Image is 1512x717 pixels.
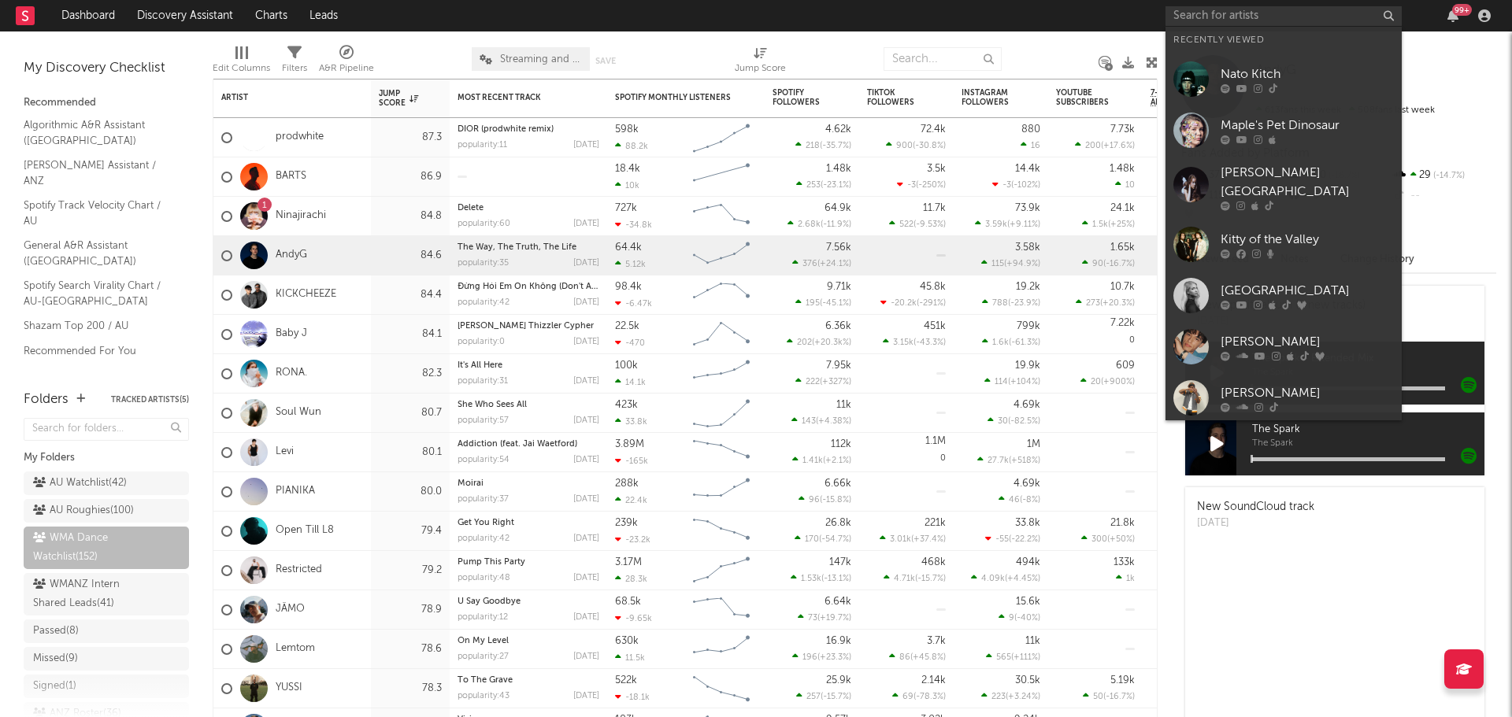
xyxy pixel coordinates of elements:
div: -165k [615,456,648,466]
span: +900 % [1103,378,1132,386]
div: 7.95k [826,360,851,371]
svg: Chart title [686,197,757,236]
div: AU Roughies ( 100 ) [33,501,134,520]
a: AU Watchlist(42) [24,471,189,495]
div: 14.4k [1015,164,1040,174]
span: 96 [809,496,820,504]
div: Edit Columns [213,59,270,78]
div: AU Watchlist ( 42 ) [33,474,127,493]
div: [DATE] [573,416,599,425]
div: Delete [458,204,599,213]
div: 80.1 [379,443,442,462]
span: 3.59k [985,220,1007,229]
div: ( ) [791,416,851,426]
a: Recommended For You [24,342,173,360]
div: 64.4k [615,242,642,253]
span: 1.6k [992,338,1009,347]
div: 18.4k [615,164,640,174]
span: +20.3k % [814,338,849,347]
svg: Chart title [686,315,757,354]
div: Spotify Followers [773,88,828,107]
a: Get You Right [458,519,514,527]
div: Edit Columns [213,39,270,85]
div: ( ) [1082,219,1135,229]
span: 788 [992,299,1008,308]
div: Recently Viewed [1173,31,1394,50]
div: 73.9k [1015,203,1040,213]
div: DIOR (prodwhite remix) [458,125,599,134]
div: 84.4 [379,286,442,305]
a: Spotify Search Virality Chart / AU-[GEOGRAPHIC_DATA] [24,277,173,309]
div: Đừng Hỏi Em Ổn Không (Don't Ask If I'm Okay) - Vina Hard [458,283,599,291]
div: 609 [1116,360,1135,371]
span: -20.2k [891,299,917,308]
div: ( ) [1080,376,1135,386]
span: -15.8 % [822,496,849,504]
div: 1.48k [826,164,851,174]
button: 99+ [1447,9,1458,22]
a: Levi [276,445,294,459]
a: U Say Goodbye [458,597,521,606]
a: JÄMO [276,603,305,616]
a: DIOR (prodwhite remix) [458,125,554,134]
svg: Chart title [686,433,757,472]
a: Ninajirachi [276,209,326,223]
div: 0 [867,433,946,471]
div: Jump Score [379,89,418,108]
div: 22.4k [615,495,647,505]
div: 0 [1056,315,1135,353]
a: She Who Sees All [458,401,527,409]
a: Spotify Track Velocity Chart / AU [24,197,173,229]
div: ( ) [787,219,851,229]
div: ( ) [883,337,946,347]
a: Đừng Hỏi Em Ổn Không (Don't Ask If I'm Okay) - Vina Hard [458,283,697,291]
div: Nato Kitch [1221,65,1394,83]
a: PIANIKA [276,485,315,498]
div: 26.8k [825,518,851,528]
a: AU Roughies(100) [24,499,189,523]
a: BARTS [276,170,306,183]
a: [GEOGRAPHIC_DATA] [1165,270,1402,321]
div: 98.4k [615,282,642,292]
div: Filters [282,59,307,78]
div: WMA Dance Watchlist ( 152 ) [33,529,144,567]
div: It's All Here [458,361,599,370]
div: -34.8k [615,220,652,230]
span: +25 % [1110,220,1132,229]
span: 195 [806,299,820,308]
a: [PERSON_NAME] [1165,321,1402,372]
div: 21.8k [1110,518,1135,528]
div: 1.1M [925,436,946,446]
input: Search for folders... [24,418,189,441]
div: 4.62k [825,124,851,135]
div: [PERSON_NAME] [1221,332,1394,351]
div: ( ) [787,337,851,347]
div: 1.65k [1110,242,1135,253]
div: 99 + [1452,4,1472,16]
svg: Chart title [686,118,757,157]
a: General A&R Assistant ([GEOGRAPHIC_DATA]) [24,237,173,269]
div: 1M [1027,439,1040,449]
span: 3.15k [893,338,913,347]
span: -45.1 % [822,299,849,308]
span: -23.9 % [1010,299,1038,308]
div: 10.7k [1110,282,1135,292]
div: Recommended [24,94,189,113]
div: ( ) [982,298,1040,308]
div: Signed ( 1 ) [33,677,76,696]
span: +4.38 % [818,417,849,426]
span: +518 % [1011,456,1038,465]
div: Filters [282,39,307,85]
span: 202 [797,338,812,347]
a: The Way, The Truth, The Life [458,243,576,252]
a: prodwhite [276,131,324,144]
a: It's All Here [458,361,502,370]
div: Kitty of the Valley [1221,230,1394,249]
div: 451k [924,321,946,331]
a: Shazam Top 200 / AU [24,317,173,334]
div: 84.6 [379,246,442,265]
div: 64.9k [825,203,851,213]
a: Open Till L8 [276,524,334,538]
span: 115 [991,260,1004,268]
div: ( ) [886,140,946,150]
